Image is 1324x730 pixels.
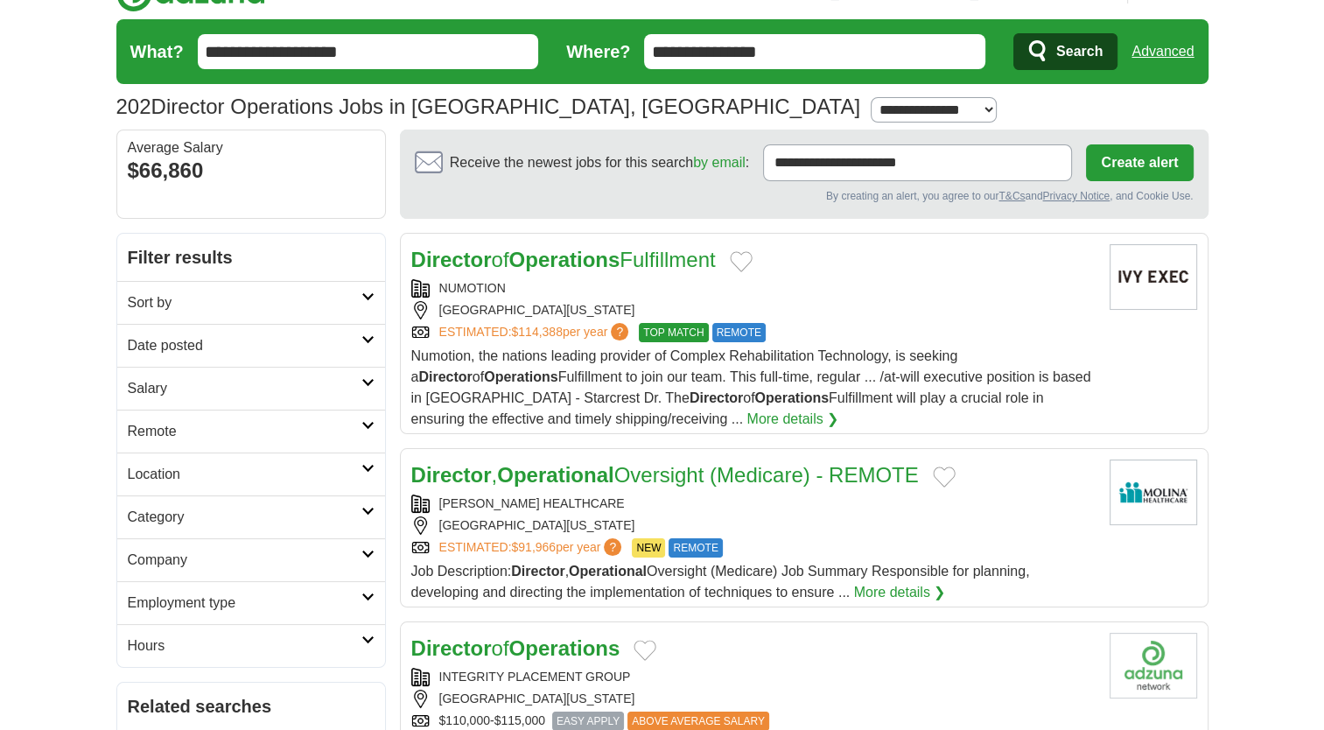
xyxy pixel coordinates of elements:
span: NEW [632,538,665,558]
span: REMOTE [669,538,722,558]
h2: Filter results [117,234,385,281]
label: Where? [566,39,630,65]
a: DirectorofOperations [411,636,620,660]
strong: Operations [755,390,829,405]
div: [GEOGRAPHIC_DATA][US_STATE] [411,301,1096,319]
h2: Category [128,507,361,528]
strong: Director [411,463,492,487]
a: ESTIMATED:$91,966per year? [439,538,626,558]
a: Category [117,495,385,538]
span: $91,966 [511,540,556,554]
a: Director,OperationalOversight (Medicare) - REMOTE [411,463,919,487]
button: Add to favorite jobs [634,640,656,661]
a: Hours [117,624,385,667]
a: Sort by [117,281,385,324]
h2: Related searches [128,693,375,719]
a: More details ❯ [854,582,946,603]
a: Advanced [1131,34,1194,69]
span: ? [611,323,628,340]
img: Company logo [1110,244,1197,310]
a: More details ❯ [746,409,838,430]
strong: Director [411,636,492,660]
a: ESTIMATED:$114,388per year? [439,323,633,342]
strong: Director [411,248,492,271]
span: Numotion, the nations leading provider of Complex Rehabilitation Technology, is seeking a of Fulf... [411,348,1091,426]
h2: Salary [128,378,361,399]
a: Company [117,538,385,581]
span: REMOTE [712,323,766,342]
label: What? [130,39,184,65]
div: By creating an alert, you agree to our and , and Cookie Use. [415,188,1194,204]
strong: Operations [509,248,620,271]
a: [PERSON_NAME] HEALTHCARE [439,496,625,510]
a: Location [117,453,385,495]
span: TOP MATCH [639,323,708,342]
a: Salary [117,367,385,410]
strong: Operational [569,564,647,579]
a: DirectorofOperationsFulfillment [411,248,716,271]
h2: Hours [128,635,361,656]
a: T&Cs [998,190,1025,202]
h2: Location [128,464,361,485]
span: 202 [116,91,151,123]
a: Employment type [117,581,385,624]
button: Add to favorite jobs [730,251,753,272]
strong: Director [511,564,564,579]
span: Job Description: , Oversight (Medicare) Job Summary Responsible for planning, developing and dire... [411,564,1030,600]
strong: Operations [484,369,557,384]
button: Create alert [1086,144,1193,181]
a: Remote [117,410,385,453]
h2: Sort by [128,292,361,313]
a: Privacy Notice [1042,190,1110,202]
a: INTEGRITY PLACEMENT GROUP [439,670,631,684]
div: $66,860 [128,155,375,186]
button: Search [1013,33,1117,70]
span: ? [604,538,621,556]
h2: Remote [128,421,361,442]
h2: Employment type [128,593,361,614]
button: Add to favorite jobs [933,467,956,488]
img: Integrity Placement Group logo [1110,633,1197,698]
h2: Company [128,550,361,571]
h2: Date posted [128,335,361,356]
div: Average Salary [128,141,375,155]
div: NUMOTION [411,279,1096,298]
img: Molina Healthcare logo [1110,460,1197,525]
span: Search [1056,34,1103,69]
h1: Director Operations Jobs in [GEOGRAPHIC_DATA], [GEOGRAPHIC_DATA] [116,95,860,118]
strong: Director [690,390,743,405]
strong: Operations [509,636,620,660]
span: $114,388 [511,325,562,339]
strong: Director [418,369,472,384]
span: Receive the newest jobs for this search : [450,152,749,173]
div: [GEOGRAPHIC_DATA][US_STATE] [411,516,1096,535]
strong: Operational [497,463,613,487]
a: by email [693,155,746,170]
a: Date posted [117,324,385,367]
div: [GEOGRAPHIC_DATA][US_STATE] [411,690,1096,708]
